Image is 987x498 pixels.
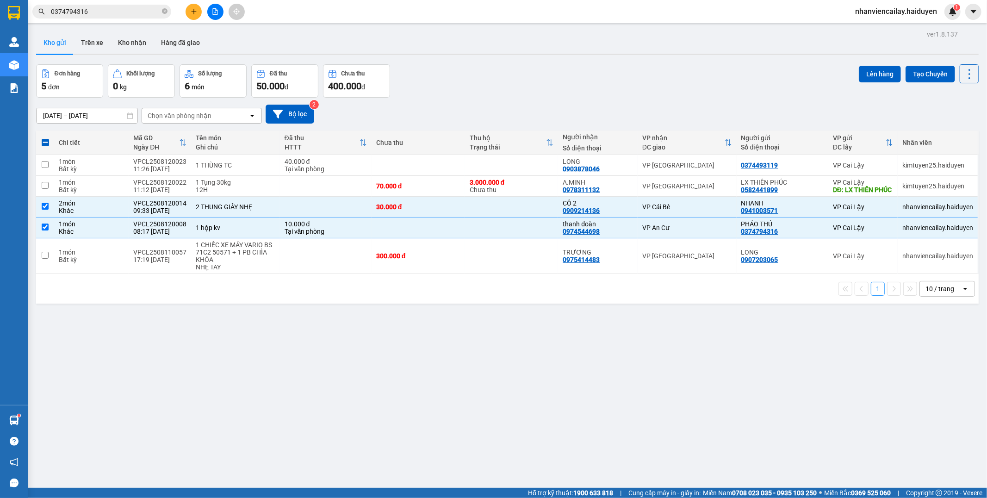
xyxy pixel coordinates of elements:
[9,60,19,70] img: warehouse-icon
[563,186,600,193] div: 0978311132
[833,203,893,211] div: VP Cai Lậy
[871,282,885,296] button: 1
[133,199,186,207] div: VPCL2508120014
[741,179,824,186] div: LX THIÊN PHÚC
[162,8,168,14] span: close-circle
[376,139,460,146] div: Chưa thu
[212,8,218,15] span: file-add
[628,488,701,498] span: Cung cấp máy in - giấy in:
[59,165,124,173] div: Bất kỳ
[851,489,891,497] strong: 0369 525 060
[824,488,891,498] span: Miền Bắc
[906,66,955,82] button: Tạo Chuyến
[285,228,367,235] div: Tại văn phòng
[732,489,817,497] strong: 0708 023 035 - 0935 103 250
[36,31,74,54] button: Kho gửi
[196,179,275,186] div: 1 Tụng 30kg
[563,207,600,214] div: 0909214136
[48,83,60,91] span: đơn
[285,220,367,228] div: 10.000 đ
[833,224,893,231] div: VP Cai Lậy
[310,100,319,109] sup: 2
[196,186,275,193] div: 12H
[833,162,893,169] div: VP Cai Lậy
[133,158,186,165] div: VPCL2508120023
[10,437,19,446] span: question-circle
[133,207,186,214] div: 09:33 [DATE]
[59,139,124,146] div: Chi tiết
[936,490,942,496] span: copyright
[563,199,633,207] div: CÔ 2
[280,131,372,155] th: Toggle SortBy
[266,105,314,124] button: Bộ lọc
[969,7,978,16] span: caret-down
[954,4,960,11] sup: 1
[925,284,954,293] div: 10 / trang
[196,263,275,271] div: NHẸ TAY
[59,249,124,256] div: 1 món
[902,224,973,231] div: nhanviencailay.haiduyen
[37,108,137,123] input: Select a date range.
[59,158,124,165] div: 1 món
[902,182,973,190] div: kimtuyen25.haiduyen
[741,199,824,207] div: NHANH
[563,133,633,141] div: Người nhận
[185,81,190,92] span: 6
[59,199,124,207] div: 2 món
[741,256,778,263] div: 0907203065
[819,491,822,495] span: ⚪️
[233,8,240,15] span: aim
[59,207,124,214] div: Khác
[133,249,186,256] div: VPCL2508110057
[563,249,633,256] div: TRƯƠNG
[41,81,46,92] span: 5
[573,489,613,497] strong: 1900 633 818
[563,144,633,152] div: Số điện thoại
[154,31,207,54] button: Hàng đã giao
[229,4,245,20] button: aim
[51,6,160,17] input: Tìm tên, số ĐT hoặc mã đơn
[848,6,944,17] span: nhanviencailay.haiduyen
[9,416,19,425] img: warehouse-icon
[8,6,20,20] img: logo-vxr
[642,143,725,151] div: ĐC giao
[133,165,186,173] div: 11:26 [DATE]
[148,111,211,120] div: Chọn văn phòng nhận
[833,186,893,193] div: DĐ: LX THIÊN PHÚC
[9,37,19,47] img: warehouse-icon
[563,228,600,235] div: 0974544698
[59,179,124,186] div: 1 món
[470,134,546,142] div: Thu hộ
[196,241,275,263] div: 1 CHIẾC XE MÁY VARIO BS 71C2 50571 + 1 PB CHÌA KHÓA
[10,479,19,487] span: message
[38,8,45,15] span: search
[902,139,973,146] div: Nhân viên
[111,31,154,54] button: Kho nhận
[828,131,898,155] th: Toggle SortBy
[741,249,824,256] div: LONG
[192,83,205,91] span: món
[902,252,973,260] div: nhanviencailay.haiduyen
[962,285,969,293] svg: open
[949,7,957,16] img: icon-new-feature
[563,158,633,165] div: LONG
[376,182,460,190] div: 70.000 đ
[470,179,554,186] div: 3.000.000 đ
[133,256,186,263] div: 17:19 [DATE]
[376,203,460,211] div: 30.000 đ
[133,220,186,228] div: VPCL2508120008
[741,220,824,228] div: PHÁO THỦ
[59,220,124,228] div: 1 món
[927,29,958,39] div: ver 1.8.137
[833,143,886,151] div: ĐC lấy
[9,83,19,93] img: solution-icon
[10,458,19,467] span: notification
[361,83,365,91] span: đ
[180,64,247,98] button: Số lượng6món
[133,143,179,151] div: Ngày ĐH
[196,143,275,151] div: Ghi chú
[59,228,124,235] div: Khác
[285,158,367,165] div: 40.000 đ
[741,143,824,151] div: Số điện thoại
[270,70,287,77] div: Đã thu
